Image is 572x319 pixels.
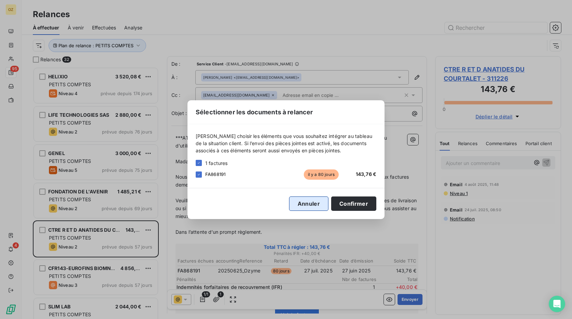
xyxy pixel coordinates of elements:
span: 143,76 € [356,171,376,177]
span: FA868191 [205,171,225,177]
span: Sélectionner les documents à relancer [196,107,313,117]
button: Annuler [289,196,328,211]
span: [PERSON_NAME] choisir les éléments que vous souhaitez intégrer au tableau de la situation client.... [196,132,376,154]
button: Confirmer [331,196,376,211]
div: Open Intercom Messenger [549,296,565,312]
span: 1 factures [205,159,228,167]
span: il y a 80 jours [304,169,339,180]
